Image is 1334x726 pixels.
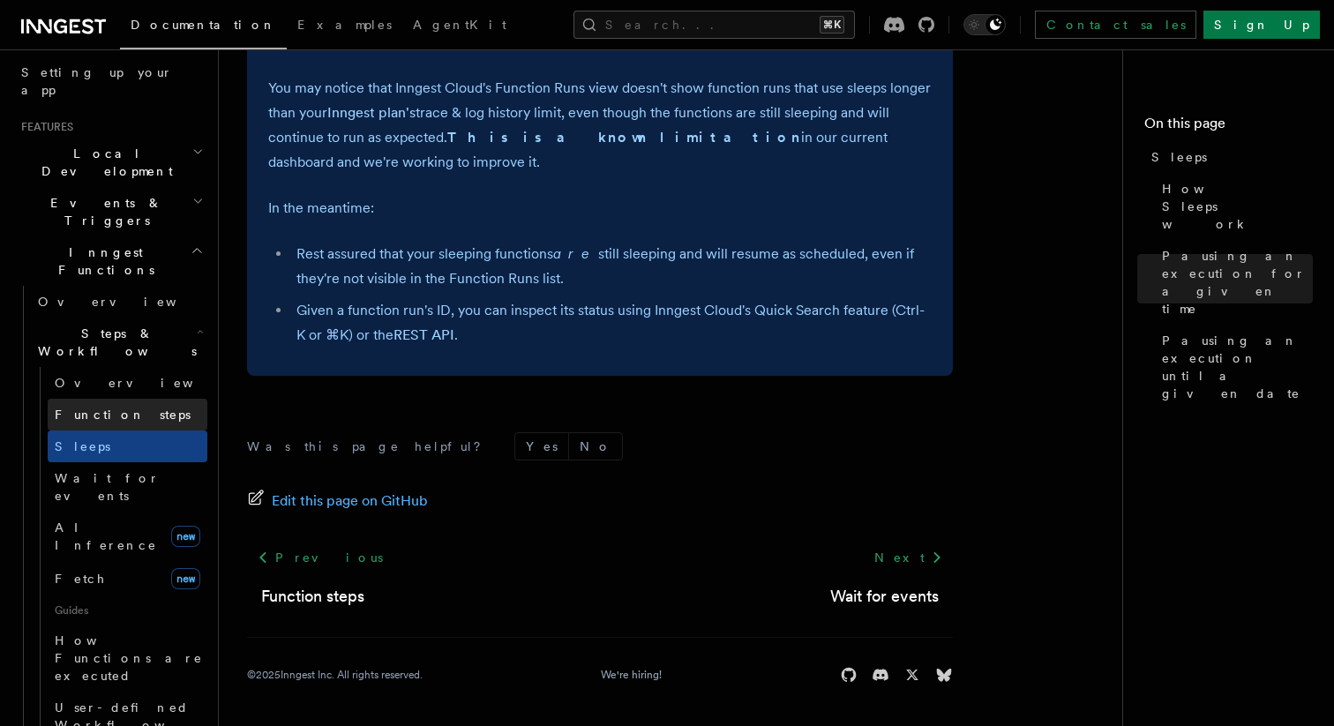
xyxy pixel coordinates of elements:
a: Sleeps [48,430,207,462]
a: Pausing an execution for a given time [1155,240,1313,325]
a: Sign Up [1203,11,1320,39]
button: Local Development [14,138,207,187]
a: Setting up your app [14,56,207,106]
span: Overview [38,295,220,309]
li: Rest assured that your sleeping functions still sleeping and will resume as scheduled, even if th... [291,242,932,291]
p: In the meantime: [268,196,932,221]
span: Pausing an execution for a given time [1162,247,1313,318]
button: Events & Triggers [14,187,207,236]
a: Wait for events [48,462,207,512]
a: AgentKit [402,5,517,48]
span: Sleeps [1151,148,1207,166]
a: AI Inferencenew [48,512,207,561]
span: Wait for events [55,471,160,503]
span: new [171,568,200,589]
button: Steps & Workflows [31,318,207,367]
li: Given a function run's ID, you can inspect its status using Inngest Cloud's Quick Search feature ... [291,298,932,348]
span: Fetch [55,572,106,586]
button: Inngest Functions [14,236,207,286]
span: Inngest Functions [14,243,191,279]
a: Documentation [120,5,287,49]
a: Edit this page on GitHub [247,489,428,513]
kbd: ⌘K [820,16,844,34]
a: Examples [287,5,402,48]
span: Function steps [55,408,191,422]
a: Previous [247,542,393,573]
a: We're hiring! [601,668,662,682]
a: Pausing an execution until a given date [1155,325,1313,409]
span: Setting up your app [21,65,173,97]
button: Yes [515,433,568,460]
button: Toggle dark mode [963,14,1006,35]
a: How Functions are executed [48,625,207,692]
div: © 2025 Inngest Inc. All rights reserved. [247,668,423,682]
strong: This is a known limitation [447,129,801,146]
a: Wait for events [830,584,939,609]
a: Contact sales [1035,11,1196,39]
span: How Functions are executed [55,633,203,683]
span: Pausing an execution until a given date [1162,332,1313,402]
h4: On this page [1144,113,1313,141]
span: Edit this page on GitHub [272,489,428,513]
p: You may notice that Inngest Cloud's Function Runs view doesn't show function runs that use sleeps... [268,76,932,175]
span: AgentKit [413,18,506,32]
a: Function steps [48,399,207,430]
span: new [171,526,200,547]
a: Fetchnew [48,561,207,596]
a: Overview [31,286,207,318]
button: No [569,433,622,460]
span: Sleeps [55,439,110,453]
span: Examples [297,18,392,32]
span: AI Inference [55,520,157,552]
span: Local Development [14,145,192,180]
p: Was this page helpful? [247,438,493,455]
span: Overview [55,376,236,390]
a: Sleeps [1144,141,1313,173]
button: Search...⌘K [573,11,855,39]
span: Guides [48,596,207,625]
a: How Sleeps work [1155,173,1313,240]
a: REST API [393,326,454,343]
span: Documentation [131,18,276,32]
span: Steps & Workflows [31,325,197,360]
a: Inngest plan's [327,104,416,121]
a: Next [864,542,953,573]
span: How Sleeps work [1162,180,1313,233]
span: Features [14,120,73,134]
a: Function steps [261,584,364,609]
span: Events & Triggers [14,194,192,229]
a: Overview [48,367,207,399]
em: are [553,245,598,262]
